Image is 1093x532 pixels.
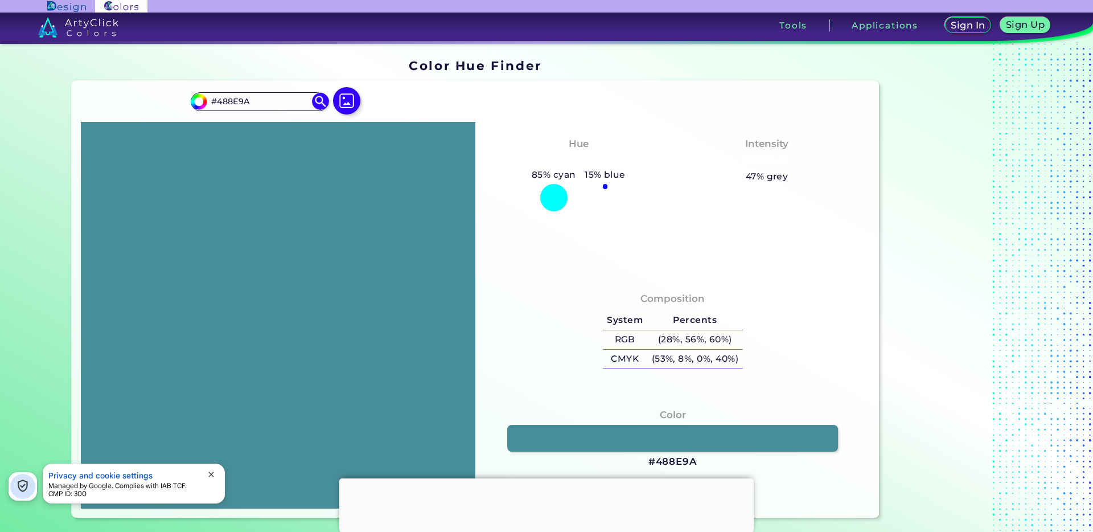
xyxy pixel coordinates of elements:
[1006,20,1045,29] h5: Sign Up
[647,350,743,369] h5: (53%, 8%, 0%, 40%)
[339,478,754,530] iframe: Advertisement
[580,167,630,182] h5: 15% blue
[745,136,788,152] h4: Intensity
[945,18,991,34] a: Sign In
[884,54,1026,522] iframe: Advertisement
[640,290,705,307] h4: Composition
[38,17,118,38] img: logo_artyclick_colors_white.svg
[1001,18,1050,34] a: Sign Up
[740,154,794,167] h3: Medium
[409,57,541,74] h1: Color Hue Finder
[852,21,918,30] h3: Applications
[47,1,85,12] img: ArtyClick Design logo
[648,455,697,469] h3: #488E9A
[951,21,985,30] h5: Sign In
[207,94,313,109] input: type color..
[603,350,647,369] h5: CMYK
[333,87,360,114] img: icon picture
[660,407,686,423] h4: Color
[569,136,589,152] h4: Hue
[746,169,788,184] h5: 47% grey
[312,93,329,110] img: icon search
[527,167,580,182] h5: 85% cyan
[603,330,647,349] h5: RGB
[647,330,743,349] h5: (28%, 56%, 60%)
[541,154,615,167] h3: Bluish Cyan
[603,311,647,330] h5: System
[647,311,743,330] h5: Percents
[779,21,807,30] h3: Tools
